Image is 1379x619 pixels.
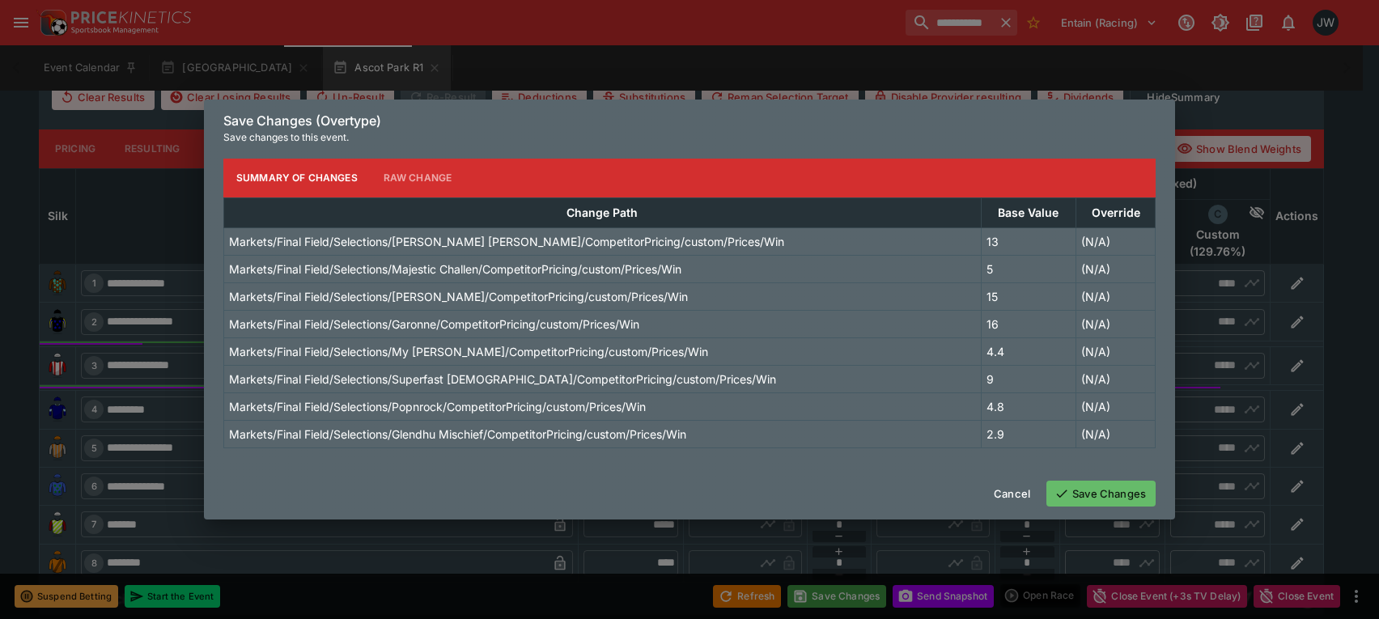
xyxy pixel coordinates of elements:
[1076,282,1156,310] td: (N/A)
[229,371,776,388] p: Markets/Final Field/Selections/Superfast [DEMOGRAPHIC_DATA]/CompetitorPricing/custom/Prices/Win
[223,129,1156,146] p: Save changes to this event.
[229,343,708,360] p: Markets/Final Field/Selections/My [PERSON_NAME]/CompetitorPricing/custom/Prices/Win
[981,197,1076,227] th: Base Value
[981,227,1076,255] td: 13
[1076,310,1156,337] td: (N/A)
[223,112,1156,129] h6: Save Changes (Overtype)
[229,261,681,278] p: Markets/Final Field/Selections/Majestic Challen/CompetitorPricing/custom/Prices/Win
[981,420,1076,447] td: 2.9
[229,398,646,415] p: Markets/Final Field/Selections/Popnrock/CompetitorPricing/custom/Prices/Win
[1076,197,1156,227] th: Override
[984,481,1040,507] button: Cancel
[1076,337,1156,365] td: (N/A)
[229,426,686,443] p: Markets/Final Field/Selections/Glendhu Mischief/CompetitorPricing/custom/Prices/Win
[1076,420,1156,447] td: (N/A)
[229,288,688,305] p: Markets/Final Field/Selections/[PERSON_NAME]/CompetitorPricing/custom/Prices/Win
[1046,481,1156,507] button: Save Changes
[1076,365,1156,392] td: (N/A)
[981,337,1076,365] td: 4.4
[1076,227,1156,255] td: (N/A)
[981,282,1076,310] td: 15
[224,197,982,227] th: Change Path
[981,310,1076,337] td: 16
[371,159,465,197] button: Raw Change
[229,233,784,250] p: Markets/Final Field/Selections/[PERSON_NAME] [PERSON_NAME]/CompetitorPricing/custom/Prices/Win
[1076,255,1156,282] td: (N/A)
[229,316,639,333] p: Markets/Final Field/Selections/Garonne/CompetitorPricing/custom/Prices/Win
[981,392,1076,420] td: 4.8
[1076,392,1156,420] td: (N/A)
[981,255,1076,282] td: 5
[223,159,371,197] button: Summary of Changes
[981,365,1076,392] td: 9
